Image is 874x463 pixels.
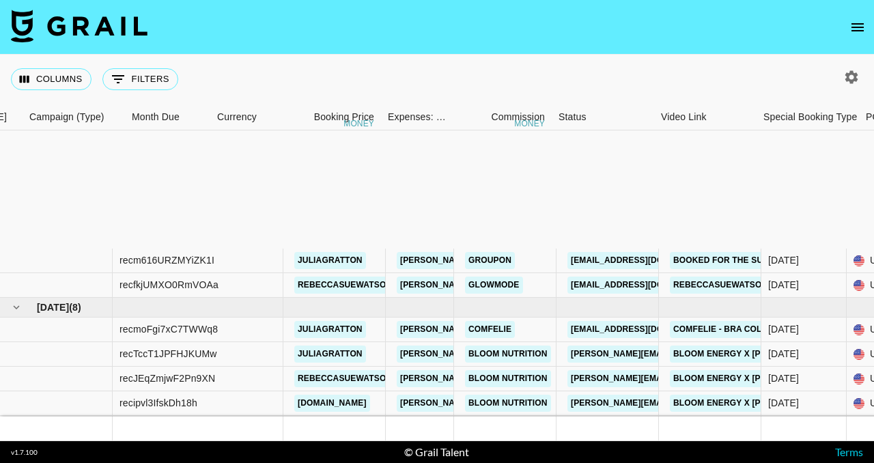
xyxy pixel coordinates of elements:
[125,104,210,130] div: Month Due
[102,68,178,90] button: Show filters
[514,120,545,128] div: money
[397,370,690,387] a: [PERSON_NAME][EMAIL_ADDRESS][PERSON_NAME][DOMAIN_NAME]
[119,396,197,410] div: recipvl3IfskDh18h
[559,104,587,130] div: Status
[465,395,551,412] a: Bloom Nutrition
[654,104,757,130] div: Video Link
[397,252,690,269] a: [PERSON_NAME][EMAIL_ADDRESS][PERSON_NAME][DOMAIN_NAME]
[465,370,551,387] a: Bloom Nutrition
[119,322,218,336] div: recmoFgi7xC7TWWq8
[119,347,217,361] div: recTccT1JPFHJKUMw
[670,252,843,269] a: Booked For The Summer - GroupOn
[567,395,790,412] a: [PERSON_NAME][EMAIL_ADDRESS][DOMAIN_NAME]
[567,321,720,338] a: [EMAIL_ADDRESS][DOMAIN_NAME]
[404,445,469,459] div: © Grail Talent
[294,370,395,387] a: rebeccasuewatson
[23,104,125,130] div: Campaign (Type)
[670,370,826,387] a: Bloom Energy X [PERSON_NAME]
[768,347,799,361] div: Jul '25
[119,253,214,267] div: recm616URZMYiZK1I
[567,252,720,269] a: [EMAIL_ADDRESS][DOMAIN_NAME]
[763,104,857,130] div: Special Booking Type
[552,104,654,130] div: Status
[465,321,515,338] a: Comfelie
[397,321,690,338] a: [PERSON_NAME][EMAIL_ADDRESS][PERSON_NAME][DOMAIN_NAME]
[844,14,871,41] button: open drawer
[835,445,863,458] a: Terms
[768,253,799,267] div: Jun '25
[768,396,799,410] div: Jul '25
[381,104,449,130] div: Expenses: Remove Commission?
[397,395,690,412] a: [PERSON_NAME][EMAIL_ADDRESS][PERSON_NAME][DOMAIN_NAME]
[567,346,790,363] a: [PERSON_NAME][EMAIL_ADDRESS][DOMAIN_NAME]
[567,370,790,387] a: [PERSON_NAME][EMAIL_ADDRESS][DOMAIN_NAME]
[217,104,257,130] div: Currency
[210,104,279,130] div: Currency
[294,346,366,363] a: juliagratton
[670,346,872,363] a: Bloom Energy X [PERSON_NAME] (2 Videos)
[465,252,515,269] a: GroupOn
[388,104,447,130] div: Expenses: Remove Commission?
[7,298,26,317] button: hide children
[465,346,551,363] a: Bloom Nutrition
[670,321,820,338] a: Comfelie - Bra Collaboration
[29,104,104,130] div: Campaign (Type)
[343,120,374,128] div: money
[132,104,180,130] div: Month Due
[11,68,91,90] button: Select columns
[37,300,69,314] span: [DATE]
[314,104,374,130] div: Booking Price
[69,300,81,314] span: ( 8 )
[670,395,872,412] a: Bloom Energy X [PERSON_NAME] (2 Videos)
[294,252,366,269] a: juliagratton
[768,371,799,385] div: Jul '25
[294,395,370,412] a: [DOMAIN_NAME]
[661,104,707,130] div: Video Link
[397,346,690,363] a: [PERSON_NAME][EMAIL_ADDRESS][PERSON_NAME][DOMAIN_NAME]
[294,277,395,294] a: rebeccasuewatson
[768,322,799,336] div: Jul '25
[119,371,215,385] div: recJEqZmjwF2Pn9XN
[567,277,720,294] a: [EMAIL_ADDRESS][DOMAIN_NAME]
[491,104,545,130] div: Commission
[294,321,366,338] a: juliagratton
[465,277,523,294] a: GLOWMODE
[757,104,859,130] div: Special Booking Type
[768,278,799,292] div: Jun '25
[119,278,218,292] div: recfkjUMXO0RmVOAa
[11,10,147,42] img: Grail Talent
[397,277,690,294] a: [PERSON_NAME][EMAIL_ADDRESS][PERSON_NAME][DOMAIN_NAME]
[11,448,38,457] div: v 1.7.100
